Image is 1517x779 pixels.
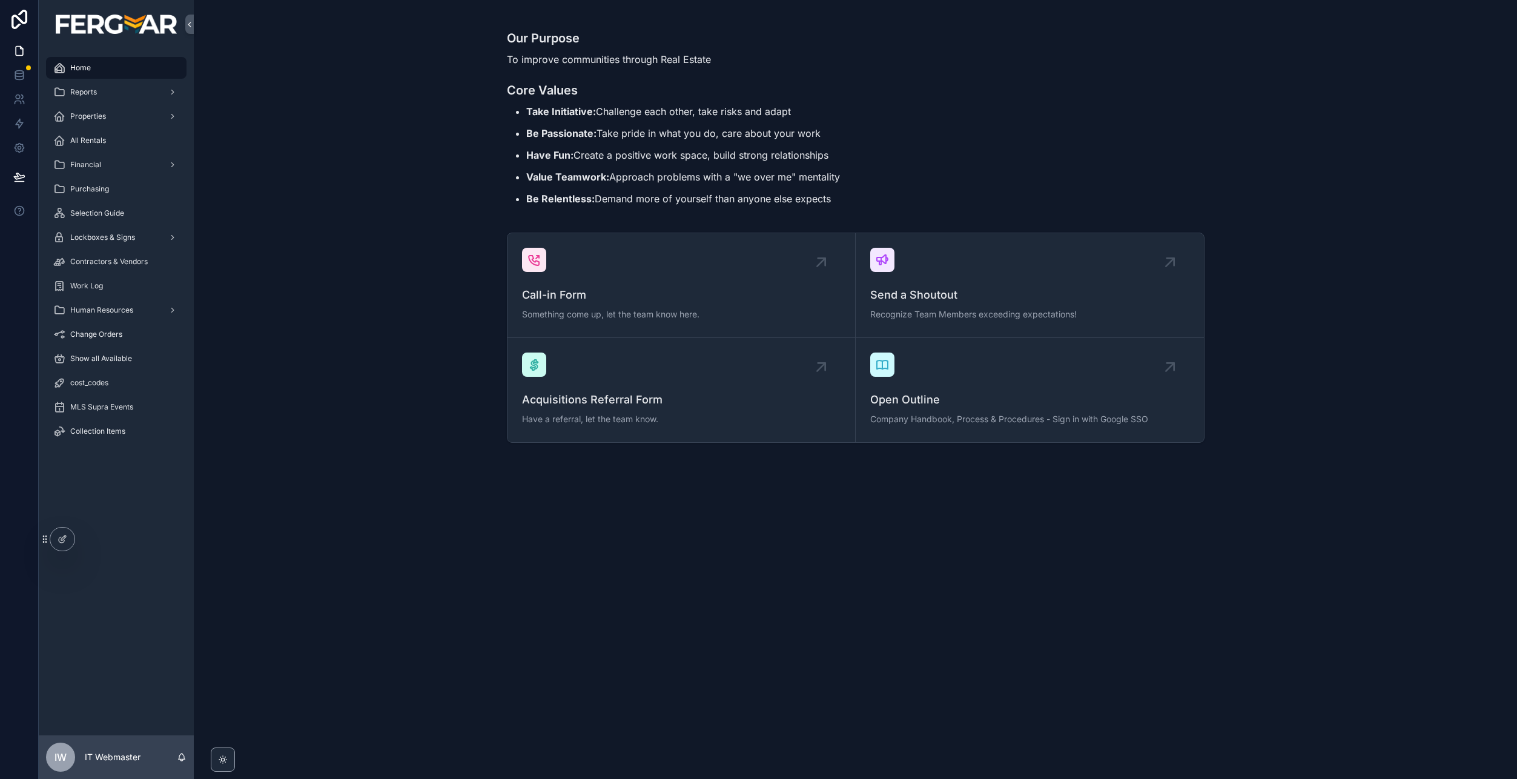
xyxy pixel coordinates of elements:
span: Selection Guide [70,208,124,218]
span: Call-in Form [522,287,841,303]
a: Call-in FormSomething come up, let the team know here. [507,233,856,338]
strong: Have Fun: [526,149,573,161]
a: Selection Guide [46,202,187,224]
span: Show all Available [70,354,132,363]
span: IW [55,750,67,764]
a: Home [46,57,187,79]
a: MLS Supra Events [46,396,187,418]
span: Open Outline [870,391,1189,408]
strong: Be Relentless: [526,193,595,205]
p: Approach problems with a "we over me" mentality [526,170,1205,184]
span: Acquisitions Referral Form [522,391,841,408]
span: Purchasing [70,184,109,194]
a: Purchasing [46,178,187,200]
span: Recognize Team Members exceeding expectations! [870,308,1189,320]
span: Work Log [70,281,103,291]
span: Properties [70,111,106,121]
a: Show all Available [46,348,187,370]
strong: Take Initiative: [526,105,596,118]
span: Something come up, let the team know here. [522,308,841,320]
strong: Value Teamwork: [526,171,609,183]
a: Lockboxes & Signs [46,227,187,248]
span: Change Orders [70,330,122,339]
span: MLS Supra Events [70,402,133,412]
p: IT Webmaster [85,751,140,763]
a: Reports [46,81,187,103]
span: Home [70,63,91,73]
a: Collection Items [46,420,187,442]
div: scrollable content [39,48,194,458]
span: Financial [70,160,101,170]
a: Open OutlineCompany Handbook, Process & Procedures - Sign in with Google SSO [856,338,1204,442]
span: Send a Shoutout [870,287,1189,303]
a: Human Resources [46,299,187,321]
a: Financial [46,154,187,176]
img: App logo [56,15,177,34]
span: All Rentals [70,136,106,145]
p: Create a positive work space, build strong relationships [526,148,1205,162]
span: Company Handbook, Process & Procedures - Sign in with Google SSO [870,413,1189,425]
a: Change Orders [46,323,187,345]
a: All Rentals [46,130,187,151]
h3: Our Purpose [507,29,1205,47]
a: Send a ShoutoutRecognize Team Members exceeding expectations! [856,233,1204,338]
h3: Core Values [507,81,1205,99]
p: Challenge each other, take risks and adapt [526,104,1205,119]
span: Lockboxes & Signs [70,233,135,242]
span: Have a referral, let the team know. [522,413,841,425]
span: cost_codes [70,378,108,388]
span: Contractors & Vendors [70,257,148,267]
strong: Be Passionate: [526,127,597,139]
p: To improve communities through Real Estate [507,52,1205,67]
a: Properties [46,105,187,127]
span: Collection Items [70,426,125,436]
span: Human Resources [70,305,133,315]
span: Reports [70,87,97,97]
a: Contractors & Vendors [46,251,187,273]
p: Take pride in what you do, care about your work [526,126,1205,141]
a: cost_codes [46,372,187,394]
p: Demand more of yourself than anyone else expects [526,191,1205,206]
a: Acquisitions Referral FormHave a referral, let the team know. [507,338,856,442]
a: Work Log [46,275,187,297]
